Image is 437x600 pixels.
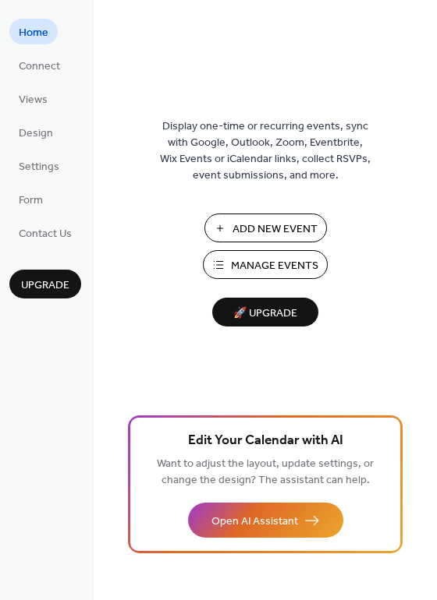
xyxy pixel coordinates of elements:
[21,277,69,294] span: Upgrade
[188,503,343,538] button: Open AI Assistant
[9,52,69,78] a: Connect
[212,298,318,326] button: 🚀 Upgrade
[222,303,309,324] span: 🚀 Upgrade
[19,159,59,175] span: Settings
[211,514,298,530] span: Open AI Assistant
[231,258,318,274] span: Manage Events
[188,430,343,452] span: Edit Your Calendar with AI
[204,214,327,242] button: Add New Event
[19,125,53,142] span: Design
[19,25,48,41] span: Home
[19,192,43,209] span: Form
[9,86,57,111] a: Views
[157,454,374,491] span: Want to adjust the layout, update settings, or change the design? The assistant can help.
[9,220,81,245] a: Contact Us
[9,19,58,44] a: Home
[19,226,72,242] span: Contact Us
[19,58,60,75] span: Connect
[9,153,69,178] a: Settings
[203,250,328,279] button: Manage Events
[19,92,48,108] span: Views
[9,186,52,212] a: Form
[160,118,371,184] span: Display one-time or recurring events, sync with Google, Outlook, Zoom, Eventbrite, Wix Events or ...
[233,221,318,238] span: Add New Event
[9,270,81,298] button: Upgrade
[9,119,62,145] a: Design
